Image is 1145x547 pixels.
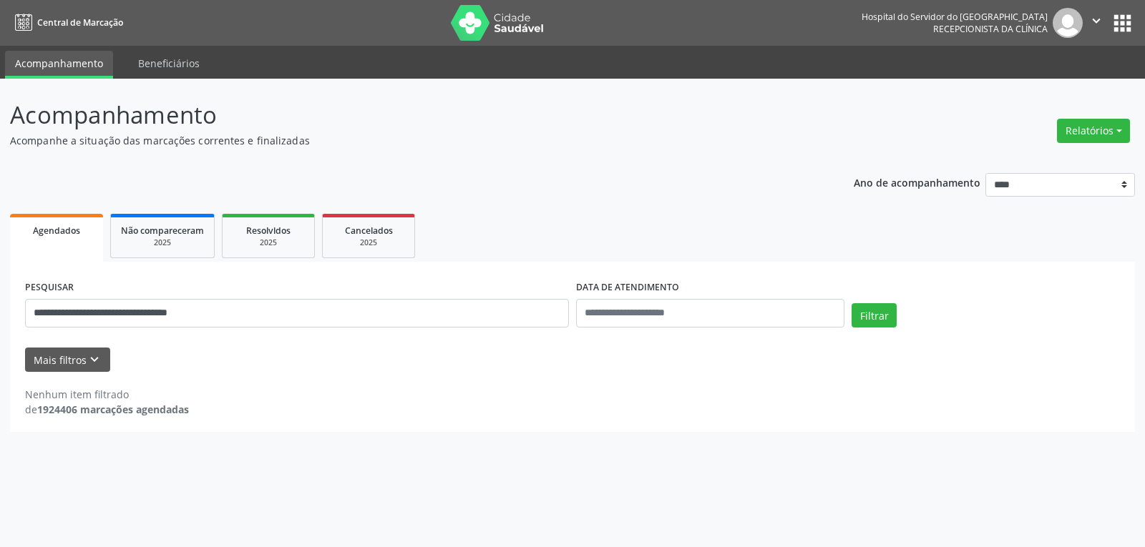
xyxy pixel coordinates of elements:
i:  [1088,13,1104,29]
div: 2025 [333,237,404,248]
p: Ano de acompanhamento [854,173,980,191]
button:  [1083,8,1110,38]
div: de [25,402,189,417]
span: Central de Marcação [37,16,123,29]
button: apps [1110,11,1135,36]
label: PESQUISAR [25,277,74,299]
span: Agendados [33,225,80,237]
span: Cancelados [345,225,393,237]
span: Não compareceram [121,225,204,237]
div: 2025 [121,237,204,248]
span: Recepcionista da clínica [933,23,1048,35]
span: Resolvidos [246,225,291,237]
a: Central de Marcação [10,11,123,34]
button: Mais filtroskeyboard_arrow_down [25,348,110,373]
button: Filtrar [852,303,897,327]
div: Nenhum item filtrado [25,387,189,402]
div: 2025 [233,237,304,248]
strong: 1924406 marcações agendadas [37,403,189,416]
i: keyboard_arrow_down [87,352,102,368]
button: Relatórios [1057,119,1130,143]
img: img [1053,8,1083,38]
label: DATA DE ATENDIMENTO [576,277,679,299]
a: Beneficiários [128,51,210,76]
p: Acompanhamento [10,97,797,133]
a: Acompanhamento [5,51,113,79]
div: Hospital do Servidor do [GEOGRAPHIC_DATA] [862,11,1048,23]
p: Acompanhe a situação das marcações correntes e finalizadas [10,133,797,148]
